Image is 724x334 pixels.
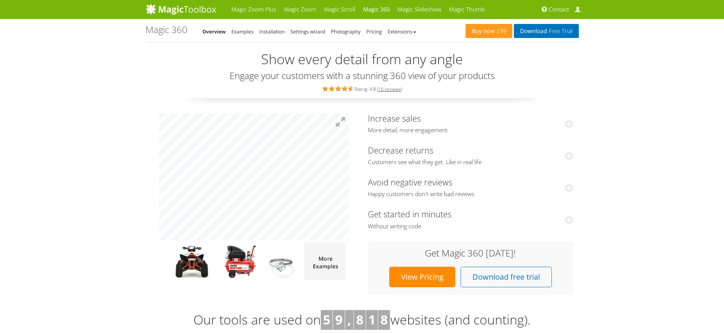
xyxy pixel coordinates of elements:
[368,190,573,198] span: Happy customers don't write bad reviews
[146,310,579,330] h3: Our tools are used on websites (and counting).
[549,6,569,13] span: Contact
[335,311,342,328] b: 9
[514,24,578,38] a: DownloadFree Trial
[290,28,325,35] a: Settings wizard
[347,311,351,328] b: ,
[389,267,455,287] a: View Pricing
[203,28,226,35] a: Overview
[368,127,573,134] span: More detail, more engagement.
[368,311,375,328] b: 1
[146,52,579,67] h2: Show every detail from any angle
[366,28,382,35] a: Pricing
[368,112,573,134] a: Increase salesMore detail, more engagement.
[380,311,388,328] b: 8
[331,28,361,35] a: Photography
[547,28,572,34] span: Free Trial
[146,3,216,15] img: MagicToolbox.com - Image tools for your website
[146,25,187,35] h1: Magic 360
[304,242,346,280] img: more magic 360 demos
[368,176,573,198] a: Avoid negative reviewsHappy customers don't write bad reviews
[368,144,573,166] a: Decrease returnsCustomers see what they get. Like in real life
[375,248,566,258] h3: Get Magic 360 [DATE]!
[368,208,573,230] a: Get started in minutesWithout writing code
[495,28,507,34] span: £99
[259,28,285,35] a: Installation
[368,158,573,166] span: Customers see what they get. Like in real life
[146,84,579,93] div: Rating: 4.8 ( )
[461,267,552,287] a: Download free trial
[323,311,330,328] b: 5
[388,28,416,35] a: Extensions
[368,223,573,230] span: Without writing code
[231,28,253,35] a: Examples
[356,311,363,328] b: 8
[146,71,579,81] h3: Engage your customers with a stunning 360 view of your products
[466,24,512,38] a: Buy now£99
[378,86,401,92] a: 16 reviews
